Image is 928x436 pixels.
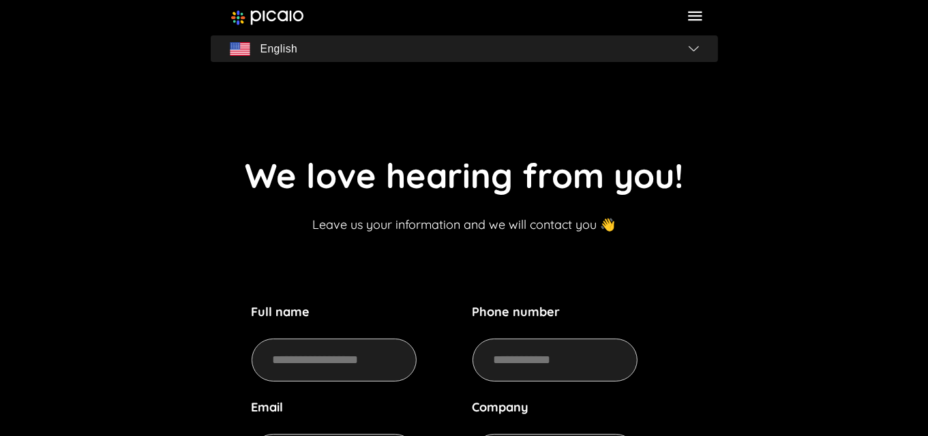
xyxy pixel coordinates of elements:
label: Email [252,398,284,417]
p: We love hearing from you! [245,150,683,202]
label: Company [473,398,529,417]
button: flagEnglishflag [211,35,718,63]
p: Leave us your information and we will contact you 👋 [245,215,683,234]
img: flag [689,46,699,51]
label: Phone number [473,302,560,322]
span: English [260,40,298,59]
label: Full name [252,302,310,322]
img: image [231,10,304,25]
img: flag [230,42,250,56]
